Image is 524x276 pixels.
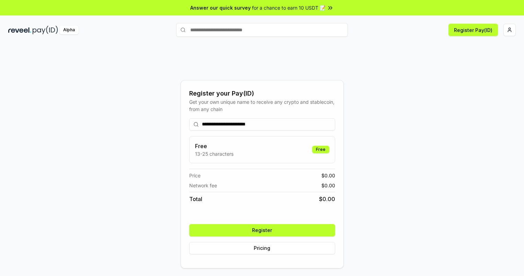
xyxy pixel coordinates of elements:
[8,26,31,34] img: reveel_dark
[195,142,233,150] h3: Free
[252,4,326,11] span: for a chance to earn 10 USDT 📝
[189,89,335,98] div: Register your Pay(ID)
[59,26,79,34] div: Alpha
[321,172,335,179] span: $ 0.00
[189,172,201,179] span: Price
[189,195,202,203] span: Total
[312,146,329,153] div: Free
[189,224,335,236] button: Register
[190,4,251,11] span: Answer our quick survey
[33,26,58,34] img: pay_id
[448,24,498,36] button: Register Pay(ID)
[189,98,335,113] div: Get your own unique name to receive any crypto and stablecoin, from any chain
[195,150,233,157] p: 13-25 characters
[321,182,335,189] span: $ 0.00
[189,242,335,254] button: Pricing
[189,182,217,189] span: Network fee
[319,195,335,203] span: $ 0.00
